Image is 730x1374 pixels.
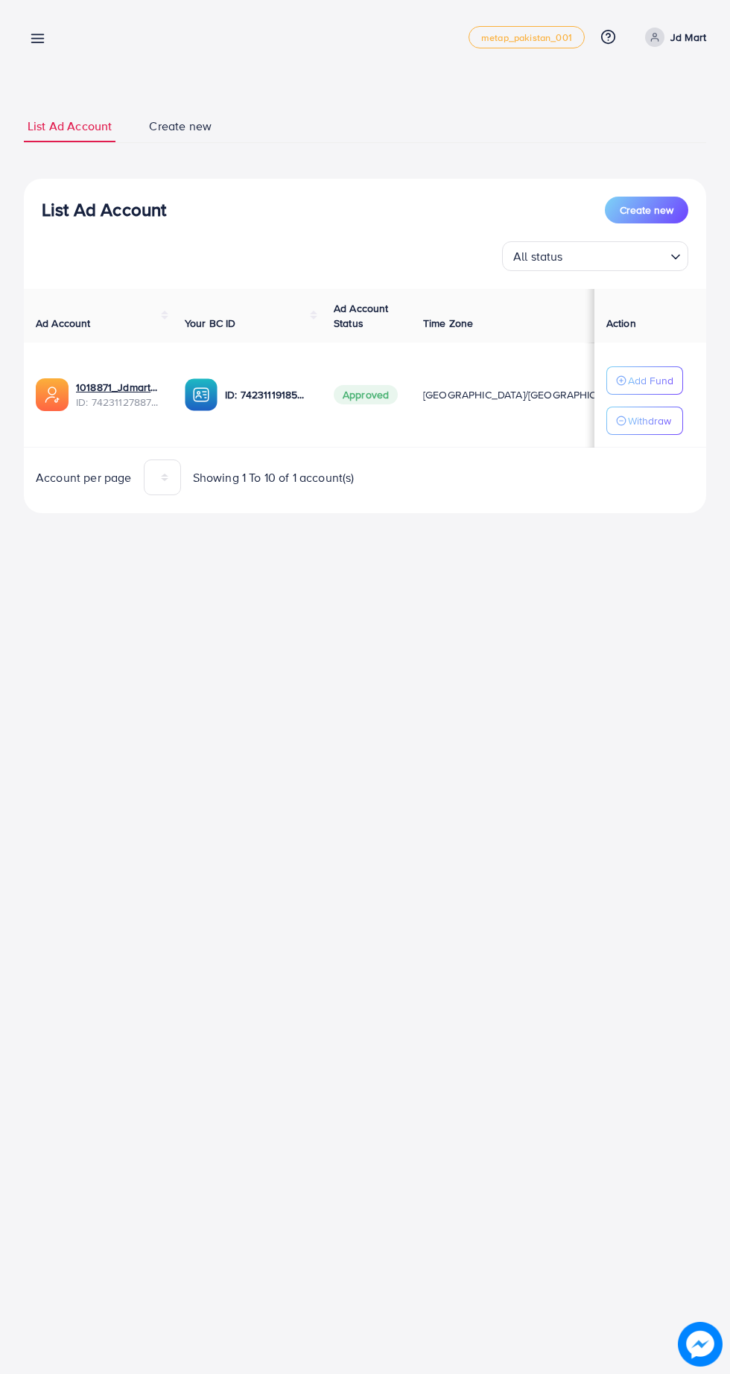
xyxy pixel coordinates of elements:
[605,197,688,223] button: Create new
[670,28,706,46] p: Jd Mart
[423,387,630,402] span: [GEOGRAPHIC_DATA]/[GEOGRAPHIC_DATA]
[334,385,398,404] span: Approved
[334,301,389,331] span: Ad Account Status
[185,378,218,411] img: ic-ba-acc.ded83a64.svg
[568,243,664,267] input: Search for option
[76,380,161,395] a: 1018871_Jdmart_1728328132431
[185,316,236,331] span: Your BC ID
[620,203,673,217] span: Create new
[36,378,69,411] img: ic-ads-acc.e4c84228.svg
[606,407,683,435] button: Withdraw
[606,366,683,395] button: Add Fund
[42,199,166,220] h3: List Ad Account
[76,380,161,410] div: <span class='underline'>1018871_Jdmart_1728328132431</span></br>7423112788702167057
[76,395,161,410] span: ID: 7423112788702167057
[36,469,132,486] span: Account per page
[469,26,585,48] a: metap_pakistan_001
[502,241,688,271] div: Search for option
[225,386,310,404] p: ID: 7423111918581366785
[149,118,212,135] span: Create new
[423,316,473,331] span: Time Zone
[606,316,636,331] span: Action
[193,469,355,486] span: Showing 1 To 10 of 1 account(s)
[628,412,671,430] p: Withdraw
[36,316,91,331] span: Ad Account
[678,1322,723,1367] img: image
[510,246,566,267] span: All status
[639,28,706,47] a: Jd Mart
[28,118,112,135] span: List Ad Account
[628,372,673,389] p: Add Fund
[481,33,572,42] span: metap_pakistan_001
